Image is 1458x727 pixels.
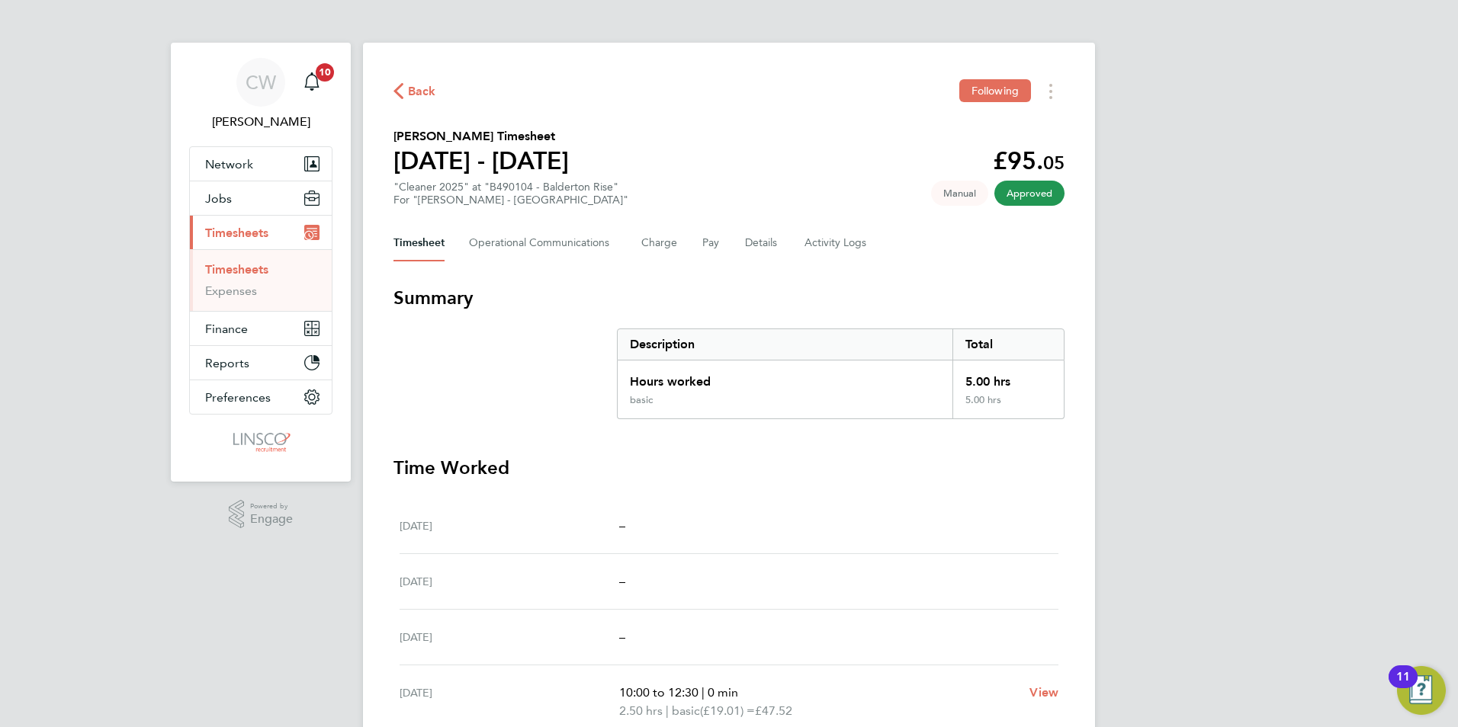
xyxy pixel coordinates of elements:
span: basic [672,702,700,720]
div: Total [952,329,1064,360]
nav: Main navigation [171,43,351,482]
a: View [1029,684,1058,702]
a: Expenses [205,283,257,298]
div: Hours worked [618,360,952,394]
div: [DATE] [400,628,619,646]
h3: Summary [393,286,1065,310]
span: Finance [205,322,248,336]
h1: [DATE] - [DATE] [393,146,569,176]
div: For "[PERSON_NAME] - [GEOGRAPHIC_DATA]" [393,194,628,207]
span: Following [971,84,1019,98]
div: 5.00 hrs [952,394,1064,418]
div: [DATE] [400,684,619,720]
div: Summary [617,328,1065,419]
button: Timesheet [393,225,445,261]
a: 10 [297,58,327,107]
span: 10 [316,63,334,82]
span: Network [205,157,253,171]
div: [DATE] [400,572,619,591]
span: 0 min [708,685,738,700]
span: – [619,518,625,533]
span: Chloe Whittall [189,113,332,131]
span: (£19.01) = [700,703,755,718]
span: Reports [205,356,249,370]
button: Network [190,147,332,181]
span: This timesheet was manually created. [931,181,988,206]
a: Timesheets [205,262,268,277]
span: £47.52 [755,703,792,718]
h3: Time Worked [393,456,1065,480]
span: CW [246,72,276,92]
span: 05 [1043,152,1065,174]
button: Activity Logs [804,225,869,261]
span: Timesheets [205,226,268,240]
button: Reports [190,346,332,380]
div: basic [630,394,653,406]
span: | [666,703,669,718]
div: Timesheets [190,249,332,311]
span: Engage [250,513,293,526]
div: 11 [1396,677,1410,697]
span: | [702,685,705,700]
button: Open Resource Center, 11 new notifications [1397,666,1446,715]
button: Jobs [190,181,332,215]
button: Back [393,82,436,101]
button: Operational Communications [469,225,617,261]
div: [DATE] [400,517,619,535]
span: Jobs [205,191,232,206]
h2: [PERSON_NAME] Timesheet [393,127,569,146]
div: 5.00 hrs [952,360,1064,394]
span: Preferences [205,390,271,405]
button: Pay [702,225,721,261]
span: – [619,629,625,644]
a: Powered byEngage [229,500,294,529]
span: 2.50 hrs [619,703,663,718]
a: CW[PERSON_NAME] [189,58,332,131]
button: Preferences [190,380,332,414]
span: – [619,574,625,588]
app-decimal: £95. [993,146,1065,175]
span: 10:00 to 12:30 [619,685,698,700]
button: Details [745,225,780,261]
img: linsco-logo-retina.png [229,430,292,454]
div: Description [618,329,952,360]
span: Back [408,82,436,101]
button: Timesheets Menu [1037,79,1065,103]
button: Finance [190,312,332,345]
div: "Cleaner 2025" at "B490104 - Balderton Rise" [393,181,628,207]
span: View [1029,685,1058,700]
span: Powered by [250,500,293,513]
button: Timesheets [190,216,332,249]
a: Go to home page [189,430,332,454]
button: Following [959,79,1031,102]
button: Charge [641,225,678,261]
span: This timesheet has been approved. [994,181,1065,206]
